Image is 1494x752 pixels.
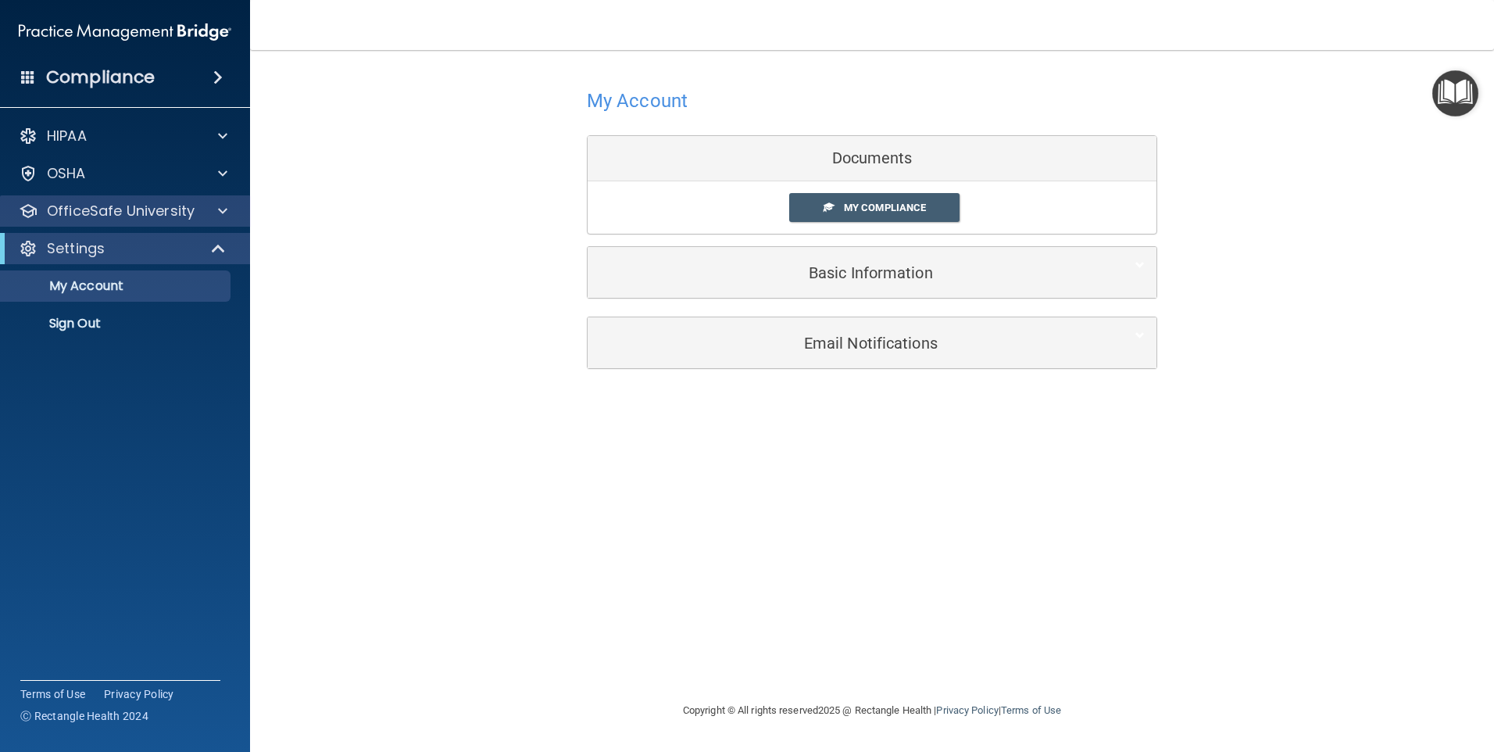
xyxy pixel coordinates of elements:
[19,127,227,145] a: HIPAA
[47,239,105,258] p: Settings
[19,202,227,220] a: OfficeSafe University
[599,255,1145,290] a: Basic Information
[47,164,86,183] p: OSHA
[588,136,1156,181] div: Documents
[47,127,87,145] p: HIPAA
[19,164,227,183] a: OSHA
[10,278,223,294] p: My Account
[19,16,231,48] img: PMB logo
[599,264,1097,281] h5: Basic Information
[599,325,1145,360] a: Email Notifications
[47,202,195,220] p: OfficeSafe University
[1432,70,1478,116] button: Open Resource Center
[46,66,155,88] h4: Compliance
[19,239,227,258] a: Settings
[599,335,1097,352] h5: Email Notifications
[20,686,85,702] a: Terms of Use
[20,708,148,724] span: Ⓒ Rectangle Health 2024
[104,686,174,702] a: Privacy Policy
[587,686,1157,736] div: Copyright © All rights reserved 2025 @ Rectangle Health | |
[844,202,926,213] span: My Compliance
[10,316,223,331] p: Sign Out
[587,91,688,111] h4: My Account
[936,704,998,716] a: Privacy Policy
[1001,704,1061,716] a: Terms of Use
